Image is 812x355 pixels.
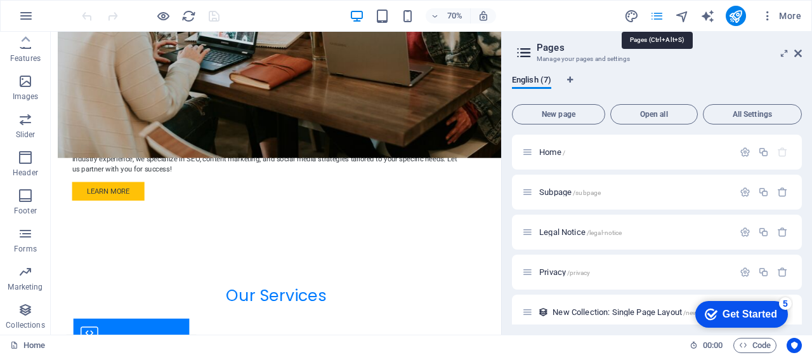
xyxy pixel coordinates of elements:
[538,307,549,318] div: This layout is used as a template for all items (e.g. a blog post) of this collection. The conten...
[758,267,769,278] div: Duplicate
[726,6,746,26] button: publish
[690,338,723,353] h6: Session time
[703,104,802,124] button: All Settings
[675,9,690,23] i: Navigator
[683,309,783,316] span: /new-collection-single-page-layout
[610,104,698,124] button: Open all
[13,168,38,178] p: Header
[703,338,723,353] span: 00 00
[777,267,788,278] div: Remove
[616,111,692,118] span: Open all
[787,338,802,353] button: Usercentrics
[10,53,41,64] p: Features
[700,8,716,23] button: text_generator
[761,10,801,22] span: More
[8,282,43,292] p: Marketing
[7,6,100,33] div: Get Started 5 items remaining, 0% complete
[624,8,639,23] button: design
[549,308,752,316] div: New Collection: Single Page Layout/new-collection-single-page-layout
[10,338,45,353] a: Click to cancel selection. Double-click to open Pages
[535,268,733,276] div: Privacy/privacy
[553,307,782,317] span: Click to open page
[573,189,601,196] span: /subpage
[512,72,551,90] span: English (7)
[426,8,471,23] button: 70%
[777,147,788,157] div: The startpage cannot be deleted
[587,229,622,236] span: /legal-notice
[756,6,806,26] button: More
[650,8,665,23] button: pages
[535,148,733,156] div: Home/
[34,14,89,25] div: Get Started
[6,320,44,330] p: Collections
[758,187,769,198] div: Duplicate
[14,206,37,216] p: Footer
[624,9,639,23] i: Design (Ctrl+Alt+Y)
[758,147,769,157] div: Duplicate
[16,130,36,140] p: Slider
[740,187,750,198] div: Settings
[563,149,565,156] span: /
[539,147,565,157] span: Click to open page
[709,111,796,118] span: All Settings
[539,187,601,197] span: Click to open page
[777,187,788,198] div: Remove
[733,338,776,353] button: Code
[539,267,590,277] span: Click to open page
[740,147,750,157] div: Settings
[51,32,501,335] iframe: To enrich screen reader interactions, please activate Accessibility in Grammarly extension settings
[478,10,489,22] i: On resize automatically adjust zoom level to fit chosen device.
[712,340,714,350] span: :
[537,53,776,65] h3: Manage your pages and settings
[14,244,37,254] p: Forms
[445,8,465,23] h6: 70%
[512,104,605,124] button: New page
[675,8,690,23] button: navigator
[740,227,750,238] div: Settings
[535,188,733,196] div: Subpage/subpage
[567,269,590,276] span: /privacy
[739,338,771,353] span: Code
[512,75,802,99] div: Language Tabs
[13,91,39,102] p: Images
[535,228,733,236] div: Legal Notice/legal-notice
[539,227,622,237] span: Click to open page
[537,42,802,53] h2: Pages
[777,227,788,238] div: Remove
[740,267,750,278] div: Settings
[758,227,769,238] div: Duplicate
[91,3,103,15] div: 5
[518,111,599,118] span: New page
